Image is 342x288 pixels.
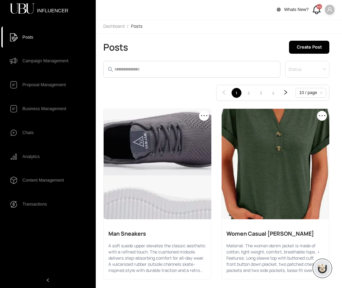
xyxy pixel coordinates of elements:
[23,127,34,139] span: Chats
[327,7,332,12] span: user
[23,31,34,43] span: Posts
[281,88,291,98] button: right
[108,230,206,238] div: Man Sneakers
[23,198,47,210] span: Transactions
[289,41,329,54] button: Create Post
[284,7,308,12] span: Whats New?
[244,88,254,98] li: 2
[244,88,253,97] a: 2
[268,88,278,98] li: 4
[256,88,266,97] a: 3
[226,230,324,238] div: Women Casual [PERSON_NAME]
[316,262,328,274] img: chatboticon-C4A3G2IU.png
[108,67,113,72] span: search
[226,243,324,274] p: Material: The women denim jacket is made of cotton, light weight, comfort, breathable tops. • Fea...
[299,88,323,97] span: 10 / page
[219,88,229,98] button: left
[37,8,68,10] span: INFLUENCER
[221,90,227,95] span: left
[269,88,278,97] a: 4
[23,150,40,163] span: Analytics
[23,174,64,186] span: Content Management
[108,243,206,274] p: A soft suede upper elevates the classic aesthetic with a refined touch. The cushioned midsole del...
[232,88,241,98] li: 1
[23,103,66,115] span: Business Management
[297,44,322,51] span: Create Post
[23,55,68,67] span: Campaign Management
[316,4,322,9] div: 822
[295,88,327,98] div: Page Size
[200,112,208,120] span: ellipsis
[232,88,241,97] a: 1
[103,42,128,53] h2: Posts
[103,23,124,29] span: Dashboard
[256,88,266,98] li: 3
[127,23,129,29] li: /
[131,23,143,29] span: Posts
[318,112,326,120] span: ellipsis
[281,88,291,98] li: Next Page
[283,90,288,95] span: right
[46,278,50,283] span: left
[219,88,229,98] li: Previous Page
[23,79,66,91] span: Proposal Management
